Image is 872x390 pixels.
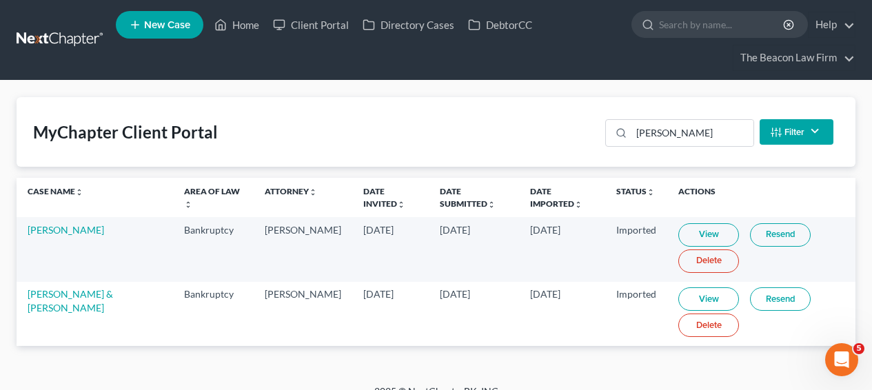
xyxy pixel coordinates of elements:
a: Case Nameunfold_more [28,186,83,196]
span: [DATE] [530,224,560,236]
span: [DATE] [440,288,470,300]
a: Directory Cases [356,12,461,37]
i: unfold_more [397,201,405,209]
a: [PERSON_NAME] & [PERSON_NAME] [28,288,113,314]
a: Date Importedunfold_more [530,186,582,208]
a: Resend [750,223,811,247]
a: Statusunfold_more [616,186,655,196]
a: Date Submittedunfold_more [440,186,496,208]
input: Search by name... [659,12,785,37]
i: unfold_more [309,188,317,196]
a: Delete [678,314,739,337]
a: Attorneyunfold_more [265,186,317,196]
div: MyChapter Client Portal [33,121,218,143]
td: Bankruptcy [173,282,254,346]
td: Imported [605,217,667,281]
button: Filter [760,119,833,145]
span: [DATE] [363,224,394,236]
span: [DATE] [440,224,470,236]
span: [DATE] [530,288,560,300]
i: unfold_more [75,188,83,196]
input: Search... [631,120,753,146]
a: Date Invitedunfold_more [363,186,405,208]
a: [PERSON_NAME] [28,224,104,236]
a: Resend [750,287,811,311]
td: [PERSON_NAME] [254,217,352,281]
a: View [678,287,739,311]
i: unfold_more [647,188,655,196]
i: unfold_more [487,201,496,209]
a: Area of Lawunfold_more [184,186,240,208]
span: 5 [853,343,864,354]
a: The Beacon Law Firm [733,45,855,70]
td: Bankruptcy [173,217,254,281]
i: unfold_more [184,201,192,209]
a: View [678,223,739,247]
a: Delete [678,249,739,273]
a: Help [809,12,855,37]
td: [PERSON_NAME] [254,282,352,346]
iframe: Intercom live chat [825,343,858,376]
td: Imported [605,282,667,346]
a: DebtorCC [461,12,539,37]
span: [DATE] [363,288,394,300]
i: unfold_more [574,201,582,209]
a: Home [207,12,266,37]
a: Client Portal [266,12,356,37]
th: Actions [667,178,855,217]
span: New Case [144,20,190,30]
